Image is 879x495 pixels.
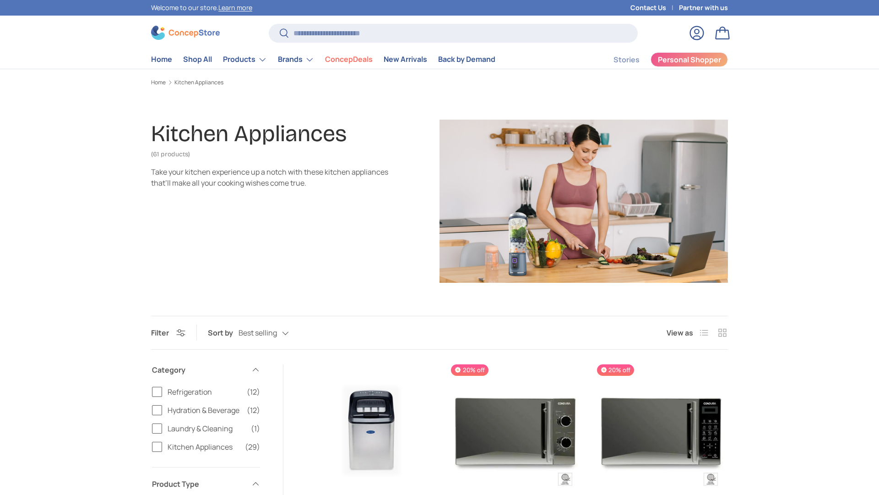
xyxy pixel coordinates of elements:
[168,423,245,434] span: Laundry & Cleaning
[208,327,239,338] label: Sort by
[667,327,693,338] span: View as
[239,329,277,337] span: Best selling
[151,150,190,158] span: (61 products)
[151,50,172,68] a: Home
[597,364,634,376] span: 20% off
[218,3,252,12] a: Learn more
[151,3,252,13] p: Welcome to our store.
[152,478,245,489] span: Product Type
[151,120,347,147] h1: Kitchen Appliances
[174,80,223,85] a: Kitchen Appliances
[438,50,495,68] a: Back by Demand
[613,51,640,69] a: Stories
[151,328,185,338] button: Filter
[278,50,314,69] a: Brands
[151,50,495,69] nav: Primary
[168,386,241,397] span: Refrigeration
[151,80,166,85] a: Home
[325,50,373,68] a: ConcepDeals
[168,441,239,452] span: Kitchen Appliances
[384,50,427,68] a: New Arrivals
[217,50,272,69] summary: Products
[630,3,679,13] a: Contact Us
[183,50,212,68] a: Shop All
[651,52,728,67] a: Personal Shopper
[168,405,241,416] span: Hydration & Beverage
[151,166,388,188] div: Take your kitchen experience up a notch with these kitchen appliances that’ll make all your cooki...
[239,325,307,341] button: Best selling
[152,353,260,386] summary: Category
[251,423,260,434] span: (1)
[152,364,245,375] span: Category
[272,50,320,69] summary: Brands
[245,441,260,452] span: (29)
[591,50,728,69] nav: Secondary
[223,50,267,69] a: Products
[151,328,169,338] span: Filter
[247,405,260,416] span: (12)
[247,386,260,397] span: (12)
[151,26,220,40] img: ConcepStore
[658,56,721,63] span: Personal Shopper
[679,3,728,13] a: Partner with us
[451,364,488,376] span: 20% off
[151,78,728,87] nav: Breadcrumbs
[439,120,728,283] img: Kitchen Appliances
